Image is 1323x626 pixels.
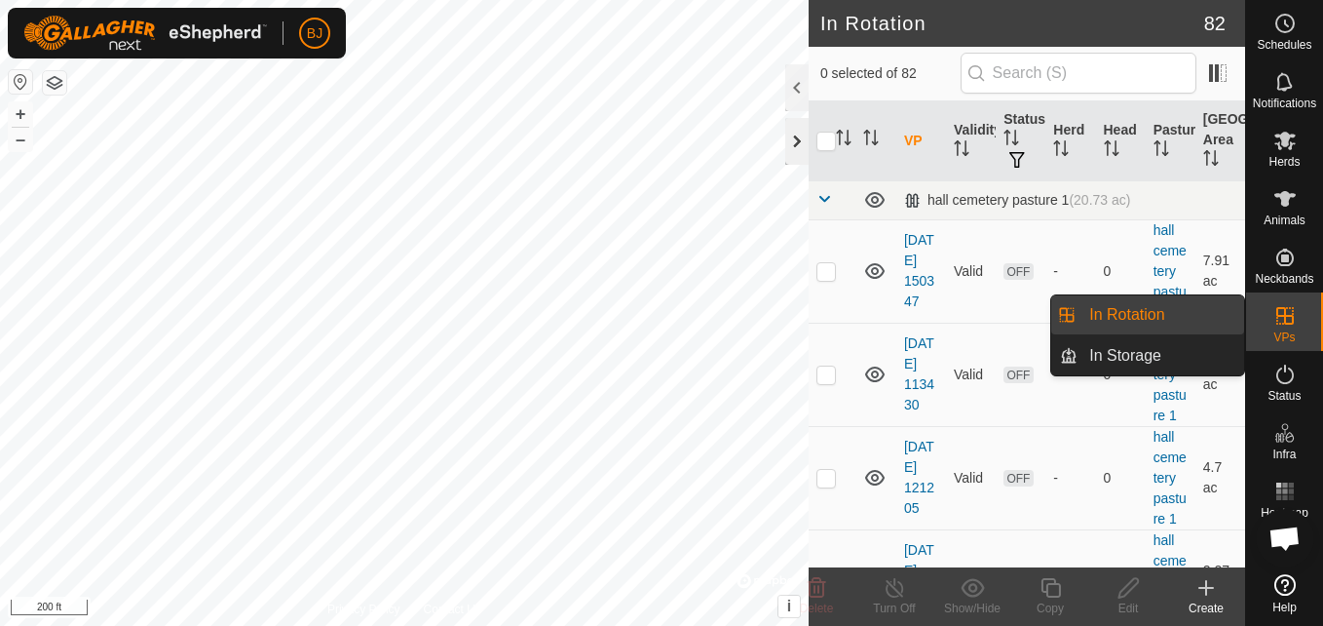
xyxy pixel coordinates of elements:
a: Contact Us [424,601,481,618]
span: BJ [307,23,322,44]
a: Open chat [1256,509,1314,567]
span: Status [1267,390,1301,402]
a: hall cemetery pasture 1 [1153,326,1187,423]
span: OFF [1003,470,1033,487]
div: hall cemetery pasture 1 [904,192,1131,209]
div: Show/Hide [933,600,1011,617]
div: Edit [1089,600,1167,617]
a: [DATE] 121205 [904,439,934,516]
button: – [9,128,32,151]
div: - [1053,468,1087,489]
button: Reset Map [9,70,32,94]
th: Herd [1045,101,1095,181]
span: Heatmap [1261,507,1308,519]
button: i [778,596,800,617]
p-sorticon: Activate to sort [836,133,851,148]
span: (20.73 ac) [1069,192,1130,208]
a: [DATE] 150347 [904,232,934,309]
p-sorticon: Activate to sort [1003,133,1019,148]
div: - [1053,261,1087,282]
td: Valid [946,219,996,323]
span: VPs [1273,332,1295,343]
span: 0 selected of 82 [820,63,961,84]
button: + [9,102,32,126]
span: Herds [1268,156,1300,168]
th: Status [996,101,1045,181]
li: In Storage [1051,336,1244,375]
h2: In Rotation [820,12,1204,35]
a: Privacy Policy [327,601,400,618]
div: Turn Off [855,600,933,617]
li: In Rotation [1051,295,1244,334]
input: Search (S) [961,53,1196,94]
span: Schedules [1257,39,1311,51]
td: Valid [946,323,996,426]
span: Notifications [1253,98,1316,109]
span: Delete [800,602,834,615]
p-sorticon: Activate to sort [1203,153,1219,169]
a: Help [1246,567,1323,621]
div: Create [1167,600,1245,617]
td: 0 [1096,219,1146,323]
td: 7.91 ac [1195,219,1245,323]
td: 4.7 ac [1195,426,1245,529]
th: Pasture [1146,101,1195,181]
p-sorticon: Activate to sort [1153,143,1169,159]
span: Infra [1272,449,1296,460]
p-sorticon: Activate to sort [954,143,969,159]
span: Help [1272,602,1297,613]
th: Validity [946,101,996,181]
span: i [787,598,791,614]
p-sorticon: Activate to sort [863,133,879,148]
td: Valid [946,426,996,529]
a: [DATE] 113430 [904,335,934,412]
span: In Storage [1089,344,1161,368]
p-sorticon: Activate to sort [1053,143,1069,159]
button: Map Layers [43,71,66,95]
span: OFF [1003,263,1033,280]
a: hall cemetery pasture 1 [1153,222,1187,320]
a: In Rotation [1077,295,1244,334]
span: 82 [1204,9,1226,38]
span: Animals [1264,215,1305,226]
th: VP [896,101,946,181]
a: In Storage [1077,336,1244,375]
a: [DATE] 121223 [904,542,934,619]
span: OFF [1003,367,1033,383]
img: Gallagher Logo [23,16,267,51]
div: Copy [1011,600,1089,617]
span: Neckbands [1255,273,1313,285]
td: 0 [1096,426,1146,529]
th: Head [1096,101,1146,181]
a: hall cemetery pasture 1 [1153,429,1187,527]
span: In Rotation [1089,303,1164,327]
p-sorticon: Activate to sort [1104,143,1119,159]
th: [GEOGRAPHIC_DATA] Area [1195,101,1245,181]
